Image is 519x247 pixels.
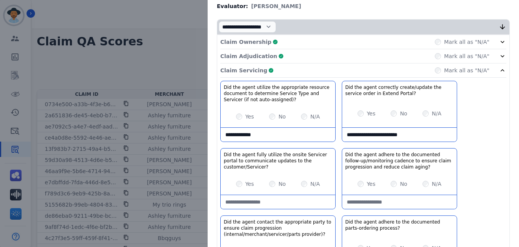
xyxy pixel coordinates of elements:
h3: Did the agent contact the appropriate party to ensure claim progression (internal/merchant/servic... [224,219,332,237]
label: No [278,180,286,188]
label: Yes [367,180,376,188]
h3: Did the agent utilize the appropriate resource document to determine Service Type and Servicer (i... [224,84,332,103]
label: Mark all as "N/A" [444,52,489,60]
label: Mark all as "N/A" [444,67,489,74]
label: N/A [432,110,441,117]
p: Claim Adjudication [220,52,277,60]
span: [PERSON_NAME] [251,2,301,10]
div: Evaluator: [217,2,510,10]
label: N/A [432,180,441,188]
label: Yes [245,113,254,120]
label: Mark all as "N/A" [444,38,489,46]
label: N/A [310,180,320,188]
label: No [400,180,407,188]
p: Claim Ownership [220,38,271,46]
p: Claim Servicing [220,67,267,74]
label: No [278,113,286,120]
h3: Did the agent correctly create/update the service order in Extend Portal? [345,84,454,97]
h3: Did the agent fully utilize the onsite Servicer portal to communicate updates to the customer/Ser... [224,152,332,170]
h3: Did the agent adhere to the documented parts-ordering process? [345,219,454,231]
label: Yes [245,180,254,188]
label: N/A [310,113,320,120]
h3: Did the agent adhere to the documented follow-up/monitoring cadence to ensure claim progression a... [345,152,454,170]
label: No [400,110,407,117]
label: Yes [367,110,376,117]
